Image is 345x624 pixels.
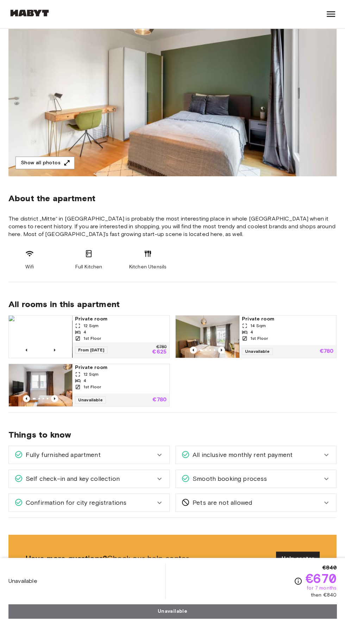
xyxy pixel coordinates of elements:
[8,193,95,204] span: About the apartment
[250,323,266,329] span: 14 Sqm
[276,552,320,566] a: Help center
[322,563,337,572] span: €840
[242,316,333,323] span: Private room
[23,346,30,354] button: Previous image
[311,592,337,599] span: then €840
[8,429,337,440] span: Things to know
[83,323,99,329] span: 12 Sqm
[294,577,302,585] svg: Check cost overview for full price breakdown. Please note that discounts apply to new joiners onl...
[152,349,167,355] p: €625
[319,349,333,354] p: €780
[190,450,293,459] span: All inclusive monthly rent payment
[242,348,273,355] span: Unavailable
[9,446,169,464] div: Fully furnished apartment
[190,346,197,354] button: Previous image
[190,498,252,507] span: Pets are not allowed
[176,446,336,464] div: All inclusive monthly rent payment
[83,335,101,342] span: 1st Floor
[9,494,169,511] div: Confirmation for city registrations
[250,335,268,342] span: 1st Floor
[15,157,75,170] button: Show all photos
[176,494,336,511] div: Pets are not allowed
[25,263,34,270] span: Wifi
[176,316,239,358] img: Marketing picture of unit DE-01-003-001-04HF
[75,346,107,354] span: From [DATE]
[51,346,58,354] button: Previous image
[23,498,126,507] span: Confirmation for city registrations
[83,377,86,384] span: 4
[75,263,102,270] span: Full Kitchen
[8,315,170,358] a: Marketing picture of unit DE-01-003-001-01HFPrevious imagePrevious imagePrivate room12 Sqm41st Fl...
[305,572,337,585] span: €670
[8,215,337,238] span: The district „Mitte“ in [GEOGRAPHIC_DATA] is probably the most interesting place in whole [GEOGRA...
[152,397,167,403] p: €780
[9,470,169,488] div: Self check-in and key collection
[83,384,101,390] span: 1st Floor
[51,395,58,402] button: Previous image
[25,553,270,564] span: Check our help center
[307,585,337,592] span: for 7 months
[8,577,37,585] span: Unavailable
[8,299,337,310] span: All rooms in this apartment
[9,316,72,358] img: Marketing picture of unit DE-01-003-001-01HF
[23,474,120,483] span: Self check-in and key collection
[129,263,167,270] span: Kitchen Utensils
[83,329,86,335] span: 4
[190,474,267,483] span: Smooth booking process
[8,364,170,407] a: Marketing picture of unit DE-01-003-001-02HFPrevious imagePrevious imagePrivate room12 Sqm41st Fl...
[75,316,167,323] span: Private room
[175,315,337,358] a: Marketing picture of unit DE-01-003-001-04HFPrevious imagePrevious imagePrivate room14 Sqm41st Fl...
[75,364,167,371] span: Private room
[75,396,106,403] span: Unavailable
[83,371,99,377] span: 12 Sqm
[156,345,167,349] p: €780
[9,364,72,406] img: Marketing picture of unit DE-01-003-001-02HF
[218,346,225,354] button: Previous image
[250,329,253,335] span: 4
[23,450,101,459] span: Fully furnished apartment
[23,395,30,402] button: Previous image
[8,9,51,17] img: Habyt
[176,470,336,488] div: Smooth booking process
[25,554,107,563] b: Have more questions?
